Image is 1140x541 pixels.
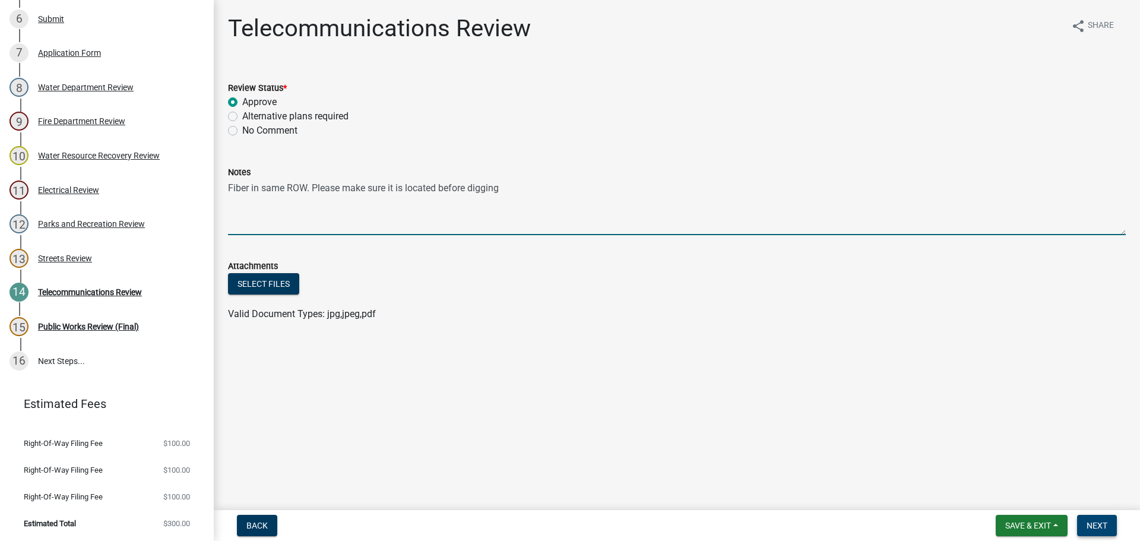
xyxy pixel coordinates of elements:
div: 13 [9,249,28,268]
span: Back [246,521,268,530]
span: Right-Of-Way Filing Fee [24,493,103,501]
div: Fire Department Review [38,117,125,125]
div: 6 [9,10,28,29]
div: Water Department Review [38,83,134,91]
h1: Telecommunications Review [228,14,531,43]
span: $100.00 [163,466,190,474]
label: No Comment [242,124,297,138]
span: Share [1088,19,1114,33]
button: Next [1077,515,1117,536]
span: Save & Exit [1005,521,1051,530]
span: $300.00 [163,520,190,527]
span: Estimated Total [24,520,76,527]
i: share [1071,19,1085,33]
div: Public Works Review (Final) [38,322,139,331]
button: shareShare [1062,14,1123,37]
span: $100.00 [163,493,190,501]
label: Approve [242,95,277,109]
span: Next [1087,521,1107,530]
div: 8 [9,78,28,97]
div: 9 [9,112,28,131]
div: 15 [9,317,28,336]
span: $100.00 [163,439,190,447]
div: Water Resource Recovery Review [38,151,160,160]
div: 10 [9,146,28,165]
button: Back [237,515,277,536]
span: Valid Document Types: jpg,jpeg,pdf [228,308,376,319]
div: 12 [9,214,28,233]
div: 14 [9,283,28,302]
div: Submit [38,15,64,23]
button: Select files [228,273,299,295]
label: Notes [228,169,251,177]
div: Telecommunications Review [38,288,142,296]
div: Application Form [38,49,101,57]
button: Save & Exit [996,515,1068,536]
div: Parks and Recreation Review [38,220,145,228]
a: Estimated Fees [9,392,195,416]
label: Review Status [228,84,287,93]
div: Electrical Review [38,186,99,194]
div: 16 [9,352,28,371]
div: 7 [9,43,28,62]
label: Attachments [228,262,278,271]
span: Right-Of-Way Filing Fee [24,439,103,447]
div: 11 [9,181,28,200]
span: Right-Of-Way Filing Fee [24,466,103,474]
div: Streets Review [38,254,92,262]
label: Alternative plans required [242,109,349,124]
